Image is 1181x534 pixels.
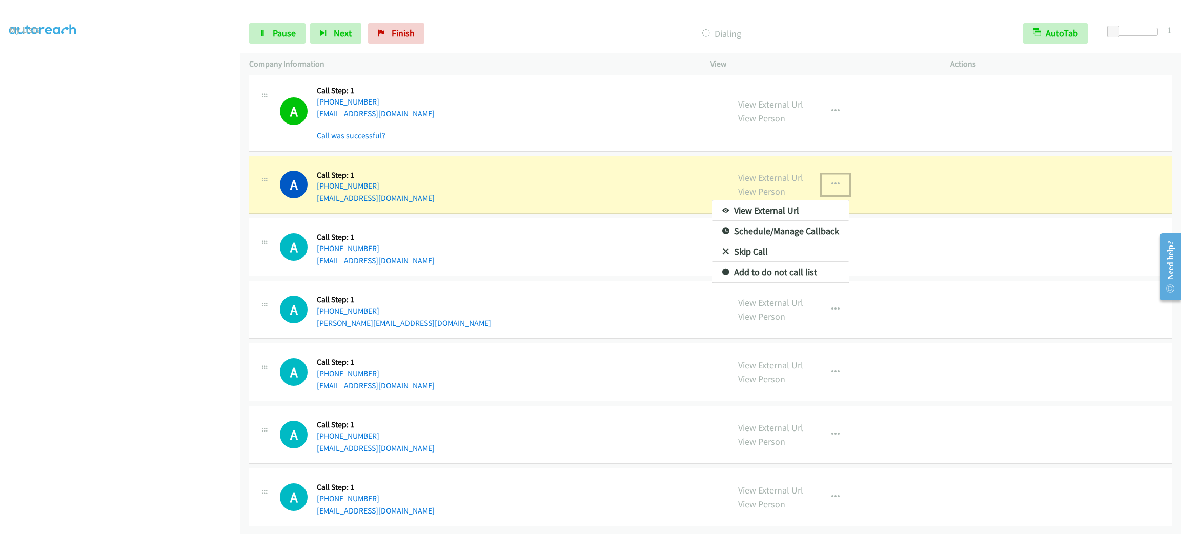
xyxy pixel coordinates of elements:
a: Skip Call [712,241,849,262]
h1: A [280,358,308,386]
h1: A [280,296,308,323]
a: View External Url [712,200,849,221]
div: The call is yet to be attempted [280,421,308,448]
div: The call is yet to be attempted [280,483,308,511]
h1: A [280,233,308,261]
iframe: Resource Center [1151,226,1181,307]
iframe: To enrich screen reader interactions, please activate Accessibility in Grammarly extension settings [9,46,240,532]
h1: A [280,421,308,448]
div: The call is yet to be attempted [280,358,308,386]
h1: A [280,483,308,511]
a: Schedule/Manage Callback [712,221,849,241]
div: The call is yet to be attempted [280,296,308,323]
div: The call is yet to be attempted [280,233,308,261]
a: Add to do not call list [712,262,849,282]
a: My Lists [9,24,40,35]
